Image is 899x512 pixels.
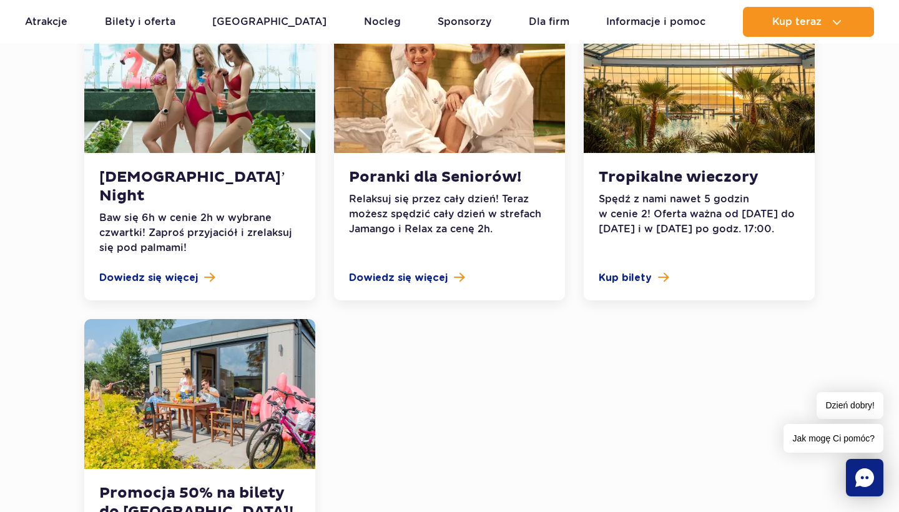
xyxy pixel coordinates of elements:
[349,270,448,285] span: Dowiedz się więcej
[349,270,550,285] a: Dowiedz się więcej
[846,459,883,496] div: Chat
[817,392,883,419] span: Dzień dobry!
[105,7,175,37] a: Bilety i oferta
[99,270,300,285] a: Dowiedz się więcej
[743,7,874,37] button: Kup teraz
[349,192,550,237] p: Relaksuj się przez cały dzień! Teraz możesz spędzić cały dzień w strefach Jamango i Relax za cenę...
[772,16,822,27] span: Kup teraz
[599,192,800,237] p: Spędź z nami nawet 5 godzin w cenie 2! Oferta ważna od [DATE] do [DATE] i w [DATE] po godz. 17:00.
[599,270,800,285] a: Kup bilety
[84,3,315,153] img: Ladies’ Night
[212,7,327,37] a: [GEOGRAPHIC_DATA]
[84,319,315,469] img: Promocja 50% na bilety do Suntago!
[334,3,565,153] img: Poranki dla Seniorów!
[349,168,550,187] h3: Poranki dla Seniorów!
[99,168,300,205] h3: [DEMOGRAPHIC_DATA]’ Night
[99,270,198,285] span: Dowiedz się więcej
[99,210,300,255] p: Baw się 6h w cenie 2h w wybrane czwartki! Zaproś przyjaciół i zrelaksuj się pod palmami!
[25,7,67,37] a: Atrakcje
[364,7,401,37] a: Nocleg
[529,7,569,37] a: Dla firm
[599,168,800,187] h3: Tropikalne wieczory
[606,7,705,37] a: Informacje i pomoc
[584,3,815,153] img: Tropikalne wieczory
[599,270,652,285] span: Kup bilety
[438,7,491,37] a: Sponsorzy
[784,424,883,453] span: Jak mogę Ci pomóc?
